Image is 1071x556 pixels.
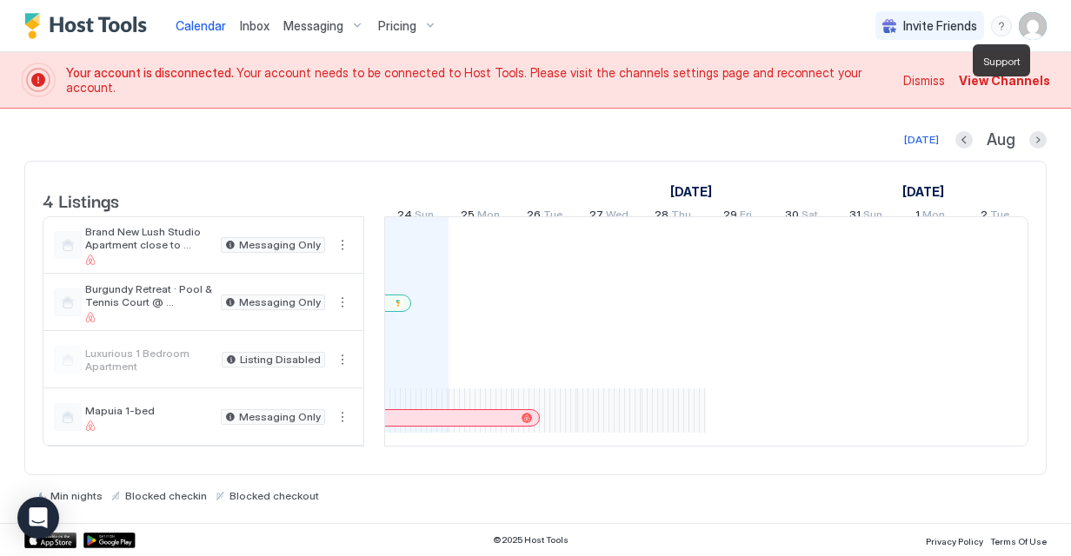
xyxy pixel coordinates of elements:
[955,131,973,149] button: Previous month
[990,536,1047,546] span: Terms Of Use
[332,349,353,370] div: menu
[332,235,353,255] button: More options
[17,497,59,539] div: Open Intercom Messenger
[723,208,737,226] span: 29
[987,130,1015,150] span: Aug
[415,208,434,226] span: Sun
[976,204,1014,229] a: September 2, 2025
[332,407,353,427] button: More options
[332,292,353,313] div: menu
[785,208,799,226] span: 30
[981,208,988,226] span: 2
[585,204,633,229] a: August 27, 2025
[85,282,214,308] span: Burgundy Retreat · Pool & Tennis Court @ [GEOGRAPHIC_DATA]
[477,208,500,226] span: Mon
[332,349,353,370] button: More options
[456,204,504,229] a: August 25, 2025
[240,17,269,35] a: Inbox
[781,204,822,229] a: August 30, 2025
[845,204,887,229] a: August 31, 2025
[50,489,103,502] span: Min nights
[991,16,1012,36] div: menu
[904,132,939,148] div: [DATE]
[655,208,669,226] span: 28
[911,204,949,229] a: September 1, 2025
[671,208,691,226] span: Thu
[332,292,353,313] button: More options
[666,179,716,204] a: August 9, 2025
[240,18,269,33] span: Inbox
[283,18,343,34] span: Messaging
[24,13,155,39] a: Host Tools Logo
[66,65,893,96] span: Your account needs to be connected to Host Tools. Please visit the channels settings page and rec...
[378,18,416,34] span: Pricing
[527,208,541,226] span: 26
[461,208,475,226] span: 25
[176,18,226,33] span: Calendar
[543,208,562,226] span: Tue
[397,208,412,226] span: 24
[903,18,977,34] span: Invite Friends
[650,204,695,229] a: August 28, 2025
[926,536,983,546] span: Privacy Policy
[125,489,207,502] span: Blocked checkin
[915,208,920,226] span: 1
[85,225,214,251] span: Brand New Lush Studio Apartment close to airport
[176,17,226,35] a: Calendar
[229,489,319,502] span: Blocked checkout
[719,204,756,229] a: August 29, 2025
[863,208,882,226] span: Sun
[922,208,945,226] span: Mon
[990,531,1047,549] a: Terms Of Use
[990,208,1009,226] span: Tue
[1029,131,1047,149] button: Next month
[332,235,353,255] div: menu
[802,208,818,226] span: Sat
[959,71,1050,89] div: View Channels
[901,129,941,150] button: [DATE]
[66,65,236,80] span: Your account is disconnected.
[903,71,945,89] div: Dismiss
[849,208,861,226] span: 31
[606,208,629,226] span: Wed
[393,204,438,229] a: August 24, 2025
[83,533,136,548] a: Google Play Store
[898,179,948,204] a: September 1, 2025
[740,208,752,226] span: Fri
[1019,12,1047,40] div: User profile
[926,531,983,549] a: Privacy Policy
[43,187,119,213] span: 4 Listings
[983,55,1020,68] span: Support
[332,407,353,427] div: menu
[493,534,569,546] span: © 2025 Host Tools
[85,347,215,373] span: Luxurious 1 Bedroom Apartment
[24,533,76,548] a: App Store
[589,208,603,226] span: 27
[85,404,214,417] span: Mapuia 1-bed
[522,204,567,229] a: August 26, 2025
